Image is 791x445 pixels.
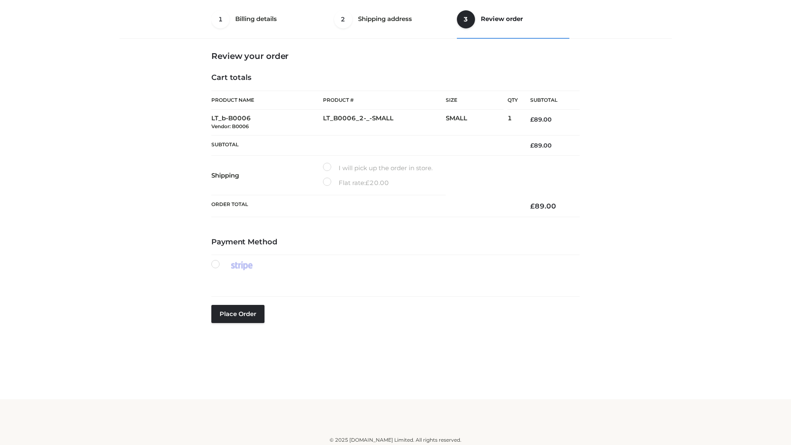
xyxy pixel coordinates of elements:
td: LT_b-B0006 [211,110,323,136]
label: I will pick up the order in store. [323,163,433,173]
span: £ [530,116,534,123]
bdi: 20.00 [365,179,389,187]
th: Subtotal [518,91,580,110]
th: Shipping [211,156,323,195]
bdi: 89.00 [530,142,552,149]
th: Product # [323,91,446,110]
label: Flat rate: [323,178,389,188]
small: Vendor: B0006 [211,123,249,129]
button: Place order [211,305,264,323]
h3: Review your order [211,51,580,61]
h4: Cart totals [211,73,580,82]
bdi: 89.00 [530,202,556,210]
th: Order Total [211,195,518,217]
th: Size [446,91,503,110]
h4: Payment Method [211,238,580,247]
th: Subtotal [211,135,518,155]
span: £ [530,202,535,210]
th: Qty [508,91,518,110]
span: £ [530,142,534,149]
td: SMALL [446,110,508,136]
bdi: 89.00 [530,116,552,123]
span: £ [365,179,370,187]
td: 1 [508,110,518,136]
th: Product Name [211,91,323,110]
div: © 2025 [DOMAIN_NAME] Limited. All rights reserved. [122,436,669,444]
td: LT_B0006_2-_-SMALL [323,110,446,136]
